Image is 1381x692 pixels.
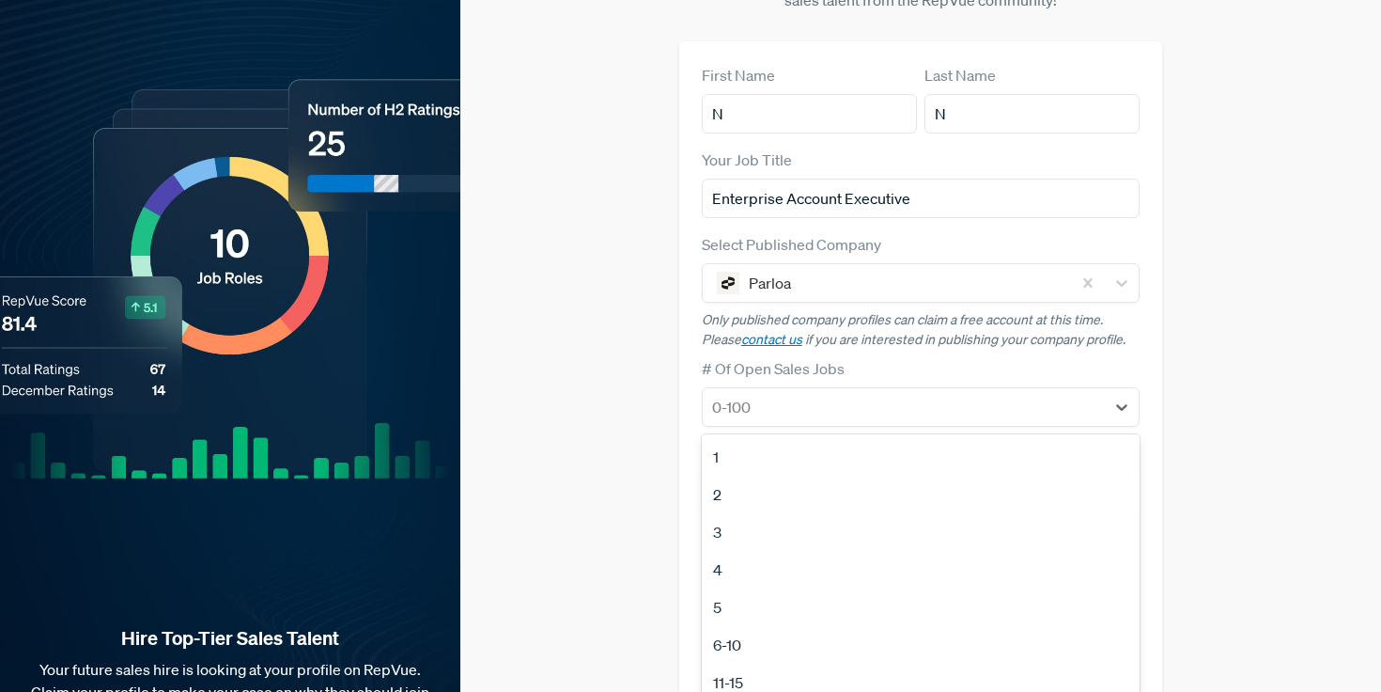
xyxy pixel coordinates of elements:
[702,551,1140,589] div: 4
[702,233,881,256] label: Select Published Company
[702,476,1140,513] div: 2
[741,331,802,348] a: contact us
[702,149,792,171] label: Your Job Title
[702,626,1140,664] div: 6-10
[702,310,1140,350] p: Only published company profiles can claim a free account at this time. Please if you are interest...
[702,357,845,380] label: # Of Open Sales Jobs
[717,272,739,294] img: Parloa
[924,64,996,86] label: Last Name
[702,64,775,86] label: First Name
[30,626,430,651] strong: Hire Top-Tier Sales Talent
[702,179,1140,218] input: Title
[924,94,1140,134] input: Last Name
[702,513,1140,551] div: 3
[702,589,1140,626] div: 5
[702,438,1140,476] div: 1
[702,94,917,134] input: First Name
